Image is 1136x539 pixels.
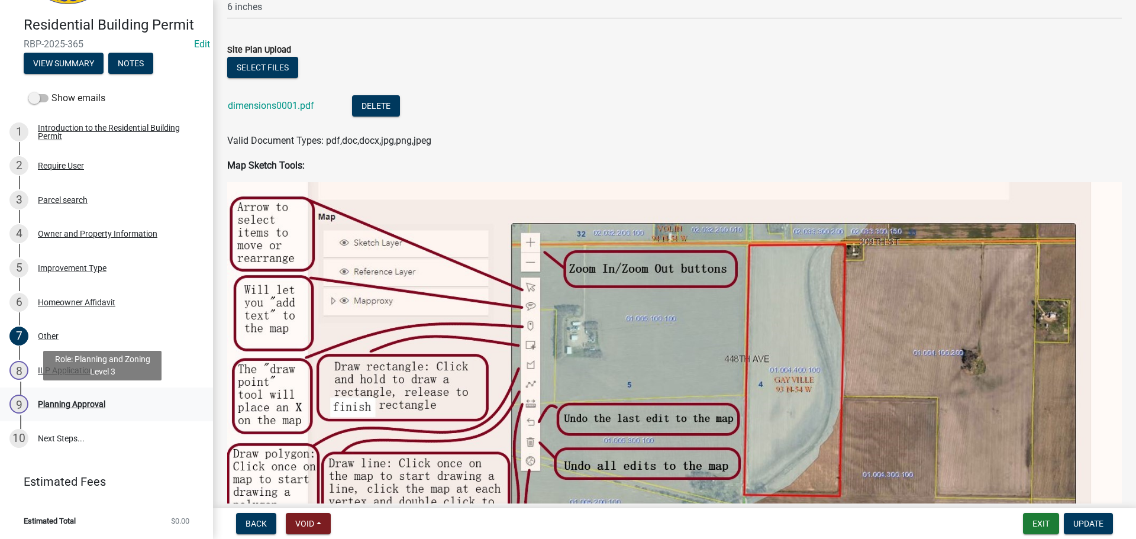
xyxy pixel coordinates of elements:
[352,95,400,117] button: Delete
[227,57,298,78] button: Select files
[295,519,314,528] span: Void
[38,162,84,170] div: Require User
[194,38,210,50] wm-modal-confirm: Edit Application Number
[227,46,291,54] label: Site Plan Upload
[9,191,28,209] div: 3
[236,513,276,534] button: Back
[38,196,88,204] div: Parcel search
[38,366,93,375] div: ILP Application
[28,91,105,105] label: Show emails
[24,517,76,525] span: Estimated Total
[1023,513,1059,534] button: Exit
[194,38,210,50] a: Edit
[9,224,28,243] div: 4
[9,327,28,346] div: 7
[171,517,189,525] span: $0.00
[227,160,305,171] strong: Map Sketch Tools:
[43,351,162,380] div: Role: Planning and Zoning Level 3
[9,259,28,277] div: 5
[108,53,153,74] button: Notes
[227,135,431,146] span: Valid Document Types: pdf,doc,docx,jpg,png,jpeg
[38,400,105,408] div: Planning Approval
[9,361,28,380] div: 8
[38,124,194,140] div: Introduction to the Residential Building Permit
[24,38,189,50] span: RBP-2025-365
[286,513,331,534] button: Void
[38,264,106,272] div: Improvement Type
[9,293,28,312] div: 6
[24,17,204,34] h4: Residential Building Permit
[38,332,59,340] div: Other
[9,470,194,493] a: Estimated Fees
[108,59,153,69] wm-modal-confirm: Notes
[9,429,28,448] div: 10
[38,298,115,306] div: Homeowner Affidavit
[9,395,28,414] div: 9
[24,53,104,74] button: View Summary
[1073,519,1103,528] span: Update
[9,156,28,175] div: 2
[246,519,267,528] span: Back
[228,100,314,111] a: dimensions0001.pdf
[352,101,400,112] wm-modal-confirm: Delete Document
[1064,513,1113,534] button: Update
[24,59,104,69] wm-modal-confirm: Summary
[9,122,28,141] div: 1
[38,230,157,238] div: Owner and Property Information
